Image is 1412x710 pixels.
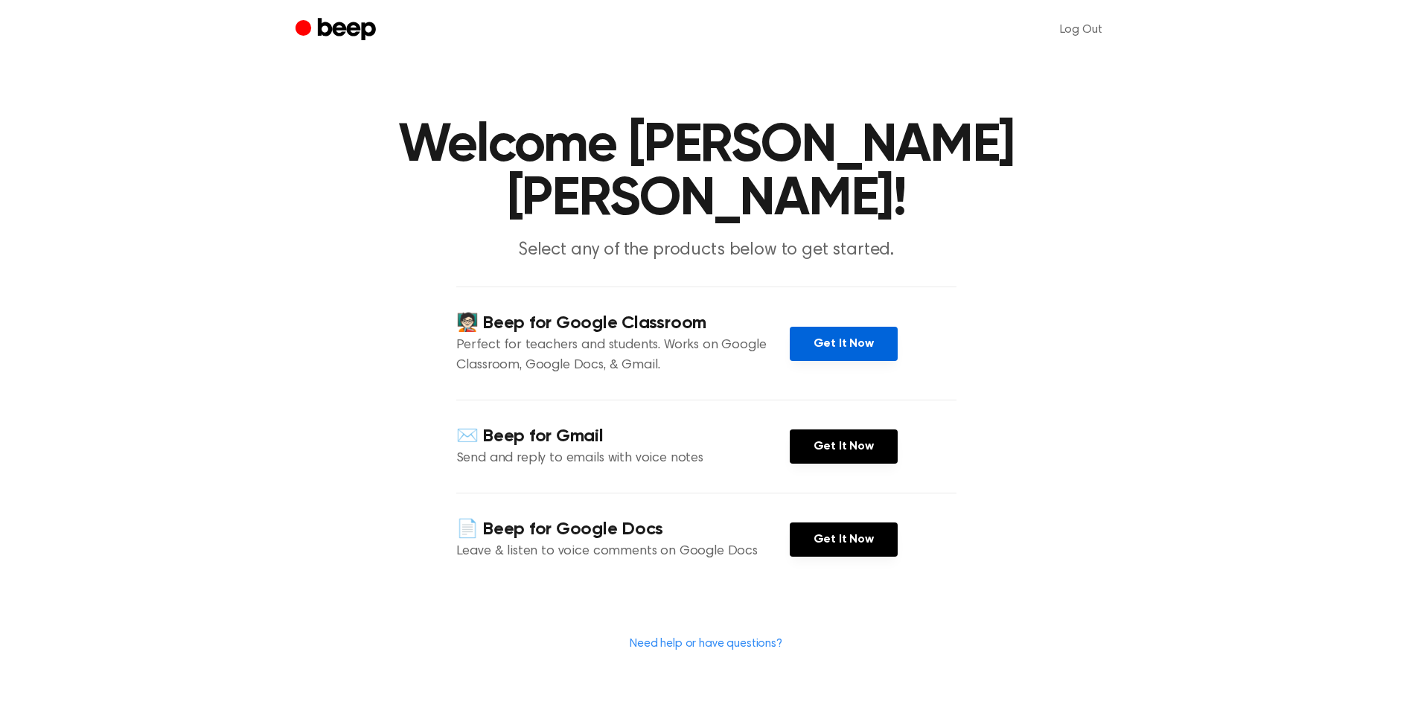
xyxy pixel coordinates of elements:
[790,522,898,557] a: Get It Now
[456,517,790,542] h4: 📄 Beep for Google Docs
[1045,12,1117,48] a: Log Out
[421,238,992,263] p: Select any of the products below to get started.
[456,542,790,562] p: Leave & listen to voice comments on Google Docs
[296,16,380,45] a: Beep
[790,429,898,464] a: Get It Now
[630,638,782,650] a: Need help or have questions?
[456,424,790,449] h4: ✉️ Beep for Gmail
[456,449,790,469] p: Send and reply to emails with voice notes
[456,311,790,336] h4: 🧑🏻‍🏫 Beep for Google Classroom
[456,336,790,376] p: Perfect for teachers and students. Works on Google Classroom, Google Docs, & Gmail.
[790,327,898,361] a: Get It Now
[325,119,1087,226] h1: Welcome [PERSON_NAME] [PERSON_NAME]!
